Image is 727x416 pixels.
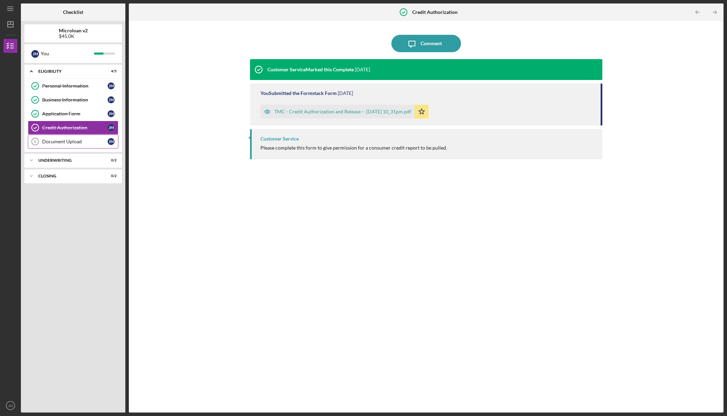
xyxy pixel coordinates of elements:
button: TMC - Credit Authorization and Release -- [DATE] 10_31pm.pdf [260,105,429,119]
a: Application FormJM [28,107,118,121]
a: Personal InformationJM [28,79,118,93]
button: JM [3,399,17,413]
b: Checklist [63,9,83,15]
div: J M [31,50,39,58]
div: J M [108,124,115,131]
div: Closing [38,174,99,178]
div: 4 / 5 [104,69,117,73]
div: Personal Information [42,83,108,89]
div: J M [108,96,115,103]
time: 2025-08-14 19:56 [355,67,370,72]
a: 5Document UploadJM [28,135,118,149]
text: JM [8,404,13,408]
div: You Submitted the Formstack Form [260,90,337,96]
div: 0 / 2 [104,158,117,162]
div: Comment [421,35,442,52]
div: $45.0K [59,33,88,39]
button: Comment [391,35,461,52]
div: Document Upload [42,139,108,144]
div: Underwriting [38,158,99,162]
div: Please complete this form to give permission for a consumer credit report to be pulled. [260,145,447,151]
div: Customer Service [260,136,299,142]
b: Microloan v2 [59,28,88,33]
a: Credit AuthorizationJM [28,121,118,135]
div: J M [108,82,115,89]
div: You [41,48,94,59]
div: J M [108,138,115,145]
div: Eligibility [38,69,99,73]
div: Credit Authorization [42,125,108,130]
div: Application Form [42,111,108,117]
div: 0 / 2 [104,174,117,178]
div: J M [108,110,115,117]
b: Credit Authorization [412,9,458,15]
div: TMC - Credit Authorization and Release -- [DATE] 10_31pm.pdf [274,109,411,114]
div: Customer Service Marked this Complete [267,67,354,72]
tspan: 5 [34,139,36,144]
time: 2025-08-13 02:31 [338,90,353,96]
a: Business InformationJM [28,93,118,107]
div: Business Information [42,97,108,103]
